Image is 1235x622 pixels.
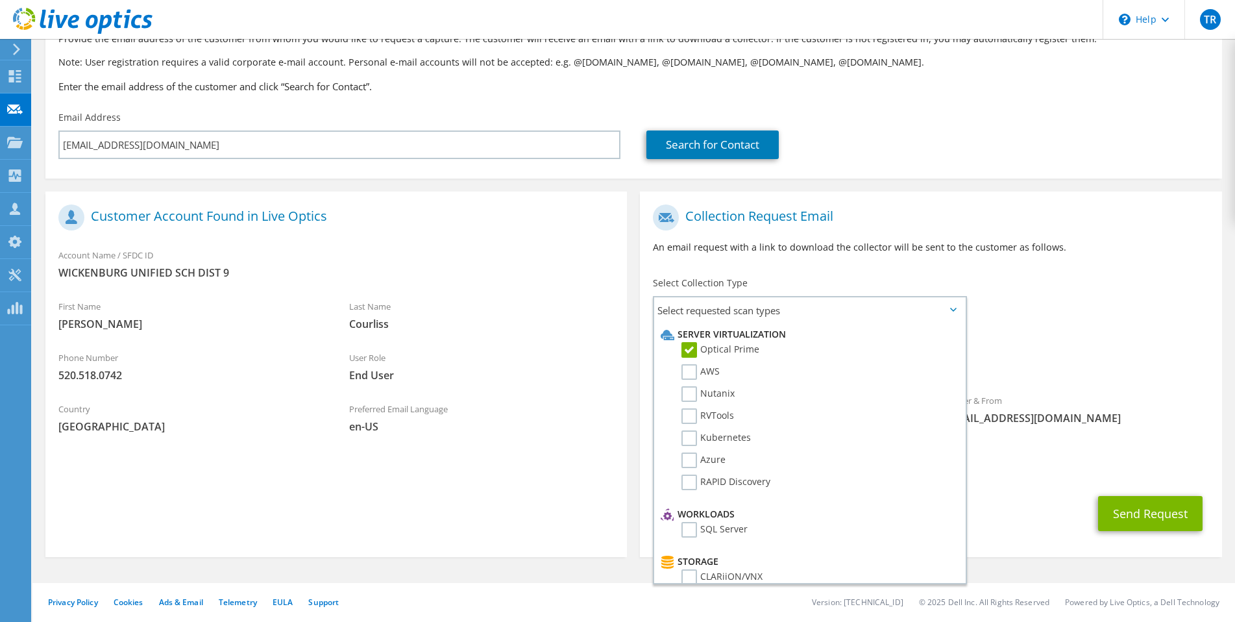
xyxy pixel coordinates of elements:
[58,317,323,331] span: [PERSON_NAME]
[681,364,720,380] label: AWS
[58,368,323,382] span: 520.518.0742
[58,111,121,124] label: Email Address
[1098,496,1203,531] button: Send Request
[336,395,627,440] div: Preferred Email Language
[653,277,748,290] label: Select Collection Type
[45,242,627,286] div: Account Name / SFDC ID
[681,408,734,424] label: RVTools
[273,597,293,608] a: EULA
[919,597,1049,608] li: © 2025 Dell Inc. All Rights Reserved
[681,475,770,490] label: RAPID Discovery
[931,387,1222,432] div: Sender & From
[45,395,336,440] div: Country
[1065,597,1219,608] li: Powered by Live Optics, a Dell Technology
[58,205,607,230] h1: Customer Account Found in Live Optics
[654,297,964,323] span: Select requested scan types
[349,419,614,434] span: en-US
[812,597,903,608] li: Version: [TECHNICAL_ID]
[58,419,323,434] span: [GEOGRAPHIC_DATA]
[657,506,958,522] li: Workloads
[681,522,748,538] label: SQL Server
[159,597,203,608] a: Ads & Email
[58,266,614,280] span: WICKENBURG UNIFIED SCH DIST 9
[657,327,958,342] li: Server Virtualization
[45,293,336,338] div: First Name
[336,344,627,389] div: User Role
[58,55,1209,69] p: Note: User registration requires a valid corporate e-mail account. Personal e-mail accounts will ...
[58,79,1209,93] h3: Enter the email address of the customer and click “Search for Contact”.
[681,569,763,585] label: CLARiiON/VNX
[640,387,931,432] div: To
[219,597,257,608] a: Telemetry
[653,240,1208,255] p: An email request with a link to download the collector will be sent to the customer as follows.
[45,344,336,389] div: Phone Number
[349,317,614,331] span: Courliss
[1119,14,1131,25] svg: \n
[681,386,735,402] label: Nutanix
[681,430,751,446] label: Kubernetes
[640,329,1221,380] div: Requested Collections
[48,597,98,608] a: Privacy Policy
[653,205,1202,230] h1: Collection Request Email
[114,597,143,608] a: Cookies
[681,342,759,358] label: Optical Prime
[336,293,627,338] div: Last Name
[349,368,614,382] span: End User
[646,131,779,159] a: Search for Contact
[640,438,1221,483] div: CC & Reply To
[681,453,726,468] label: Azure
[308,597,339,608] a: Support
[657,554,958,569] li: Storage
[1200,9,1221,30] span: TR
[944,411,1209,425] span: [EMAIL_ADDRESS][DOMAIN_NAME]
